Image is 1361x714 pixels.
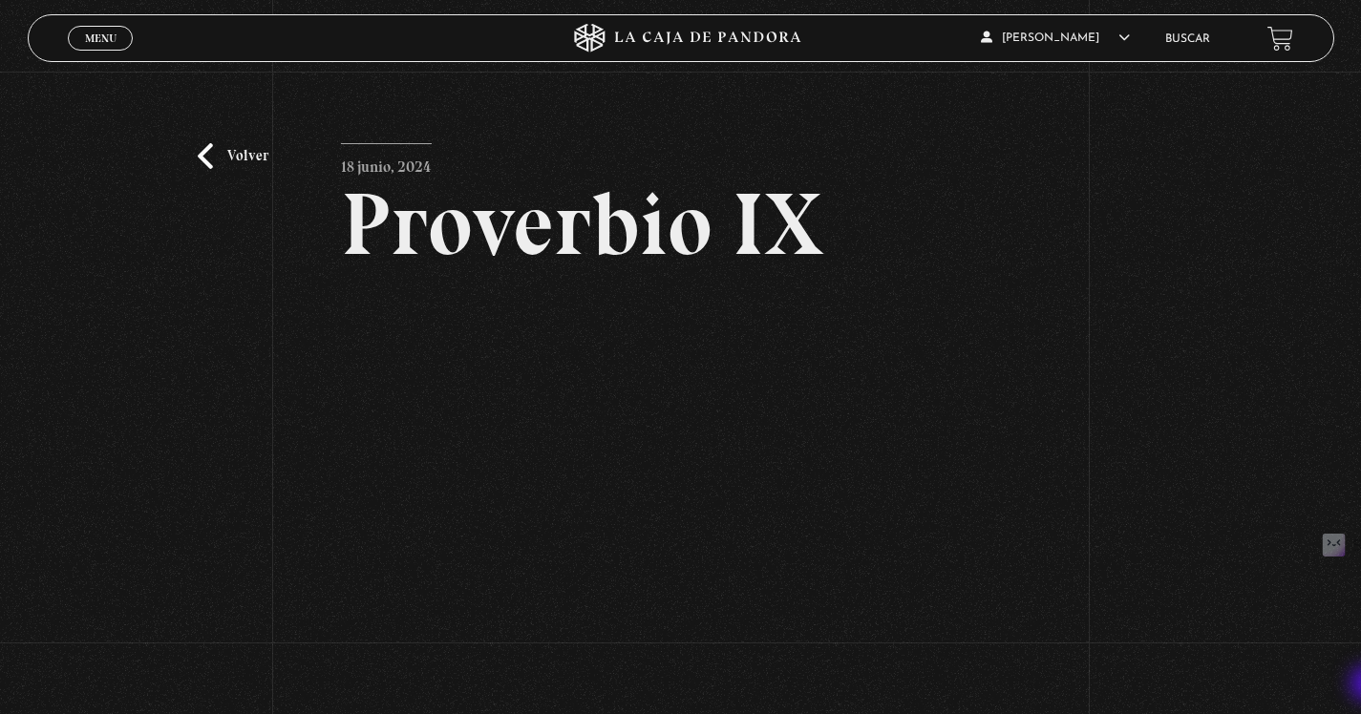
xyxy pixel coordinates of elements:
[1267,25,1293,51] a: View your shopping cart
[1165,33,1210,45] a: Buscar
[981,32,1130,44] span: [PERSON_NAME]
[198,143,268,169] a: Volver
[78,49,123,62] span: Cerrar
[85,32,117,44] span: Menu
[341,297,1020,679] iframe: Dailymotion video player – Proverbios IX
[341,143,432,181] p: 18 junio, 2024
[341,180,1020,268] h2: Proverbio IX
